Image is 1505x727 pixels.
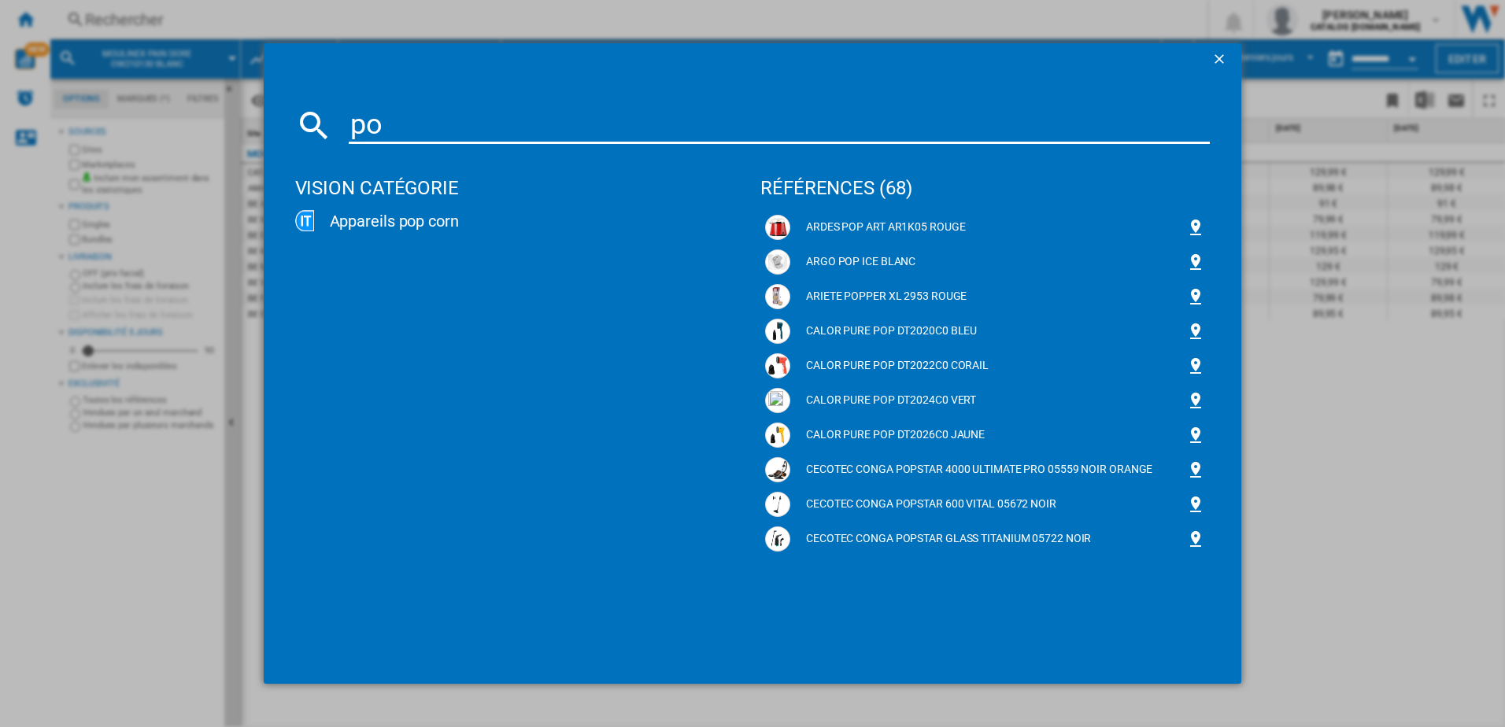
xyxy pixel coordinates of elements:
[768,287,787,306] img: MA14CA107ARIEQHLI0-e4e2ee286c-43-nw.jpg
[790,220,1186,235] div: ARDES POP ART AR1K05 ROUGE
[1186,356,1205,375] div: Epingler
[1205,43,1237,75] button: getI18NText('BUTTONS.CLOSE_DIALOG')
[1186,322,1205,341] div: Epingler
[790,289,1186,304] div: ARIETE POPPER XL 2953 ROUGE
[790,254,1186,270] div: ARGO POP ICE BLANC
[1186,460,1205,479] div: Epingler
[768,426,787,445] img: 788737_1200x628.jpg
[1186,218,1205,237] div: Epingler
[790,531,1186,547] div: CECOTEC CONGA POPSTAR GLASS TITANIUM 05722 NOIR
[1186,253,1205,271] div: Epingler
[295,152,745,210] div: Vision Catégorie
[790,323,1186,339] div: CALOR PURE POP DT2020C0 BLEU
[768,460,787,479] img: 51BWeuK3IKL._AC_SY300_SX300_QL70_ML2_.jpg
[790,462,1186,478] div: CECOTEC CONGA POPSTAR 4000 ULTIMATE PRO 05559 NOIR ORANGE
[790,393,1186,408] div: CALOR PURE POP DT2024C0 VERT
[768,530,787,548] img: G_Z12893050_B.jpg
[790,427,1186,443] div: CALOR PURE POP DT2026C0 JAUNE
[768,253,787,271] img: darty
[349,106,1211,144] input: Rechercher
[1186,530,1205,548] div: Epingler
[1186,391,1205,410] div: Epingler
[1186,495,1205,514] div: Epingler
[295,210,314,232] img: logo-workit-24x24.png
[768,356,787,375] img: 3121040088470_h_f_l_0
[790,496,1186,512] div: CECOTEC CONGA POPSTAR 600 VITAL 05672 NOIR
[768,391,787,410] img: Digital-C0_DT2024C0_POP_H1.tif
[314,210,745,232] div: Appareils pop corn
[1186,287,1205,306] div: Epingler
[1186,426,1205,445] div: Epingler
[760,152,1210,210] div: références (68)
[768,495,787,514] img: G_J21509156_B.jpg
[1211,51,1230,70] ng-md-icon: getI18NText('BUTTONS.CLOSE_DIALOG')
[790,358,1186,374] div: CALOR PURE POP DT2022C0 CORAIL
[768,218,787,237] img: 51BHK8klliL._AC_SY300_SX300_QL70_ML2_.jpg
[768,322,787,341] img: calor_dt2020_s2303137521863A_102733818.jpg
